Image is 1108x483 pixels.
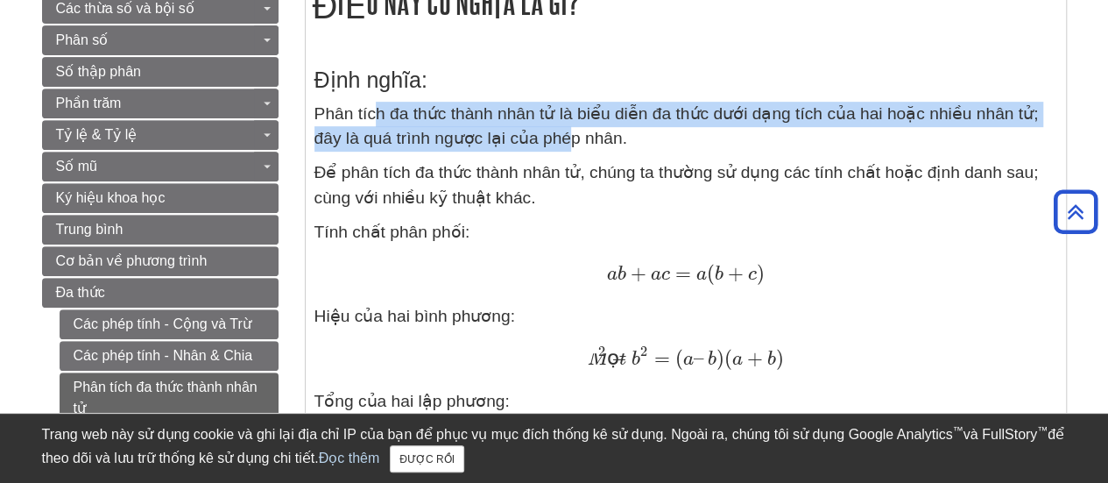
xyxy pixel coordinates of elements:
[42,278,279,308] a: Đa thức
[732,350,743,369] font: a
[314,104,1039,148] font: Phân tích đa thức thành nhân tử là biểu diễn đa thức dưới dạng tích của hai hoặc nhiều nhân tử; đ...
[56,190,166,205] font: Ký hiệu khoa học
[675,261,691,285] font: =
[42,427,953,442] font: Trang web này sử dụng cookie và ghi lại địa chỉ IP của bạn để phục vụ mục đích thống kê sử dụng. ...
[60,309,279,339] a: Các phép tính - Cộng và Trừ
[728,261,744,285] font: +
[707,261,715,285] font: (
[661,265,670,284] font: c
[617,265,625,284] font: b
[42,215,279,245] a: Trung bình
[42,120,279,150] a: Tỷ lệ & Tỷ lệ
[74,380,258,416] font: Phân tích đa thức thành nhân tử
[776,346,784,370] font: )
[390,445,464,472] button: Đóng
[56,64,141,79] font: Số thập phân
[314,307,515,325] font: Hiệu của hai bình phương:
[675,346,683,370] font: (
[1037,424,1048,437] font: ™
[42,89,279,118] a: Phần trăm
[748,265,757,284] font: c
[56,285,105,300] font: Đa thức
[708,350,716,369] font: b
[74,348,253,363] font: Các phép tính - Nhân & Chia
[694,346,704,370] font: –
[314,163,1039,207] font: Để phân tích đa thức thành nhân tử, chúng ta thường sử dụng các tính chất hoặc định danh sau; cùn...
[399,453,455,465] font: ĐƯỢC RỒI
[611,346,627,370] font: −
[683,350,694,369] font: a
[747,346,763,370] font: +
[60,341,279,371] a: Các phép tính - Nhân & Chia
[953,424,963,437] font: ™
[606,265,617,284] font: a
[56,127,138,142] font: Tỷ lệ & Tỷ lệ
[42,183,279,213] a: Ký hiệu khoa học
[631,261,646,285] font: +
[640,343,647,359] font: 2
[314,392,510,410] font: Tổng của hai lập phương:
[767,350,776,369] font: b
[651,265,661,284] font: a
[74,316,251,331] font: Các phép tính - Cộng và Trừ
[963,427,1037,442] font: và FullStory
[42,152,279,181] a: Số mũ
[56,222,124,237] font: Trung bình
[314,67,427,92] font: Định nghĩa:
[632,350,640,369] font: b
[56,159,97,174] font: Số mũ
[715,265,723,284] font: b
[56,1,194,16] font: Các thừa số và bội số
[724,346,732,370] font: (
[42,25,279,55] a: Phân số
[654,346,670,370] font: =
[1048,200,1104,224] a: Trở lại đầu trang
[42,246,279,276] a: Cơ bản về phương trình
[42,57,279,87] a: Số thập phân
[56,253,208,268] font: Cơ bản về phương trình
[587,350,625,369] font: Một
[42,427,1064,465] font: để theo dõi và lưu trữ thống kê sử dụng chi tiết.
[696,265,707,284] font: a
[60,373,279,423] a: Phân tích đa thức thành nhân tử
[319,451,380,465] a: Đọc thêm
[757,261,765,285] font: )
[716,346,724,370] font: )
[314,223,470,241] font: Tính chất phân phối:
[598,343,605,359] font: 2
[56,96,122,110] font: Phần trăm
[56,32,109,47] font: Phân số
